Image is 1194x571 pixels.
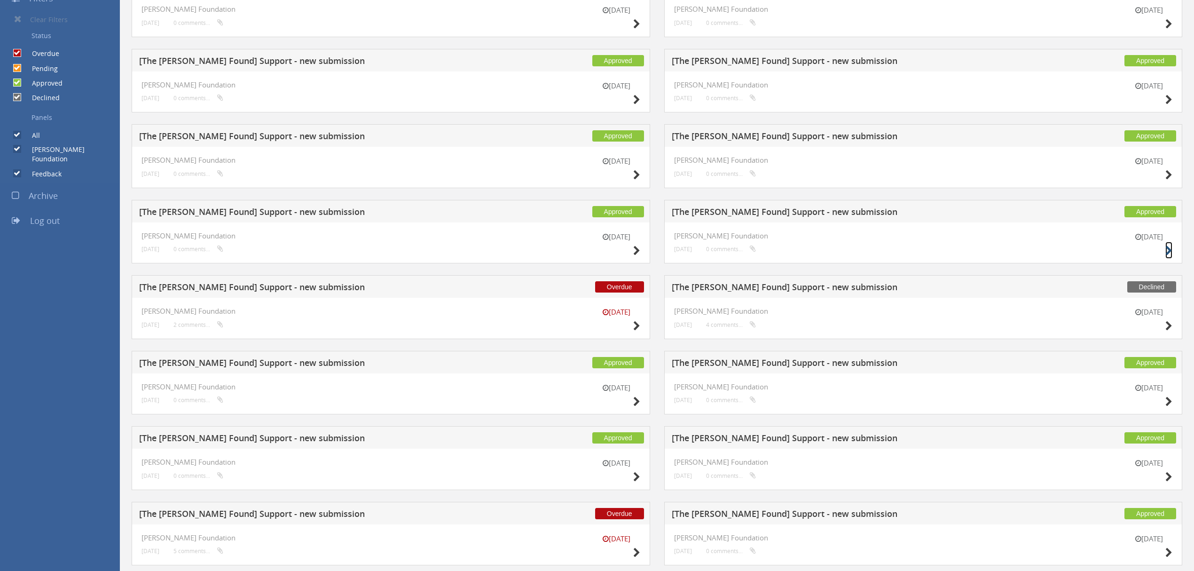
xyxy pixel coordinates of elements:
small: 0 comments... [173,19,223,26]
span: Approved [592,432,644,444]
span: Approved [1124,130,1176,142]
h4: [PERSON_NAME] Foundation [141,5,640,13]
h5: [The [PERSON_NAME] Found] Support - new submission [672,56,1024,68]
h5: [The [PERSON_NAME] Found] Support - new submission [139,434,491,445]
small: [DATE] [593,307,640,317]
small: [DATE] [674,472,692,479]
label: Feedback [23,169,62,179]
small: [DATE] [1125,5,1172,15]
h5: [The [PERSON_NAME] Found] Support - new submission [672,283,1024,294]
small: 0 comments... [706,472,756,479]
small: [DATE] [674,246,692,253]
small: 0 comments... [706,170,756,177]
h4: [PERSON_NAME] Foundation [141,81,640,89]
h5: [The [PERSON_NAME] Found] Support - new submission [672,434,1024,445]
small: [DATE] [593,232,640,242]
span: Declined [1127,281,1176,293]
small: [DATE] [593,458,640,468]
small: [DATE] [593,156,640,166]
small: 0 comments... [706,397,756,404]
h5: [The [PERSON_NAME] Found] Support - new submission [672,358,1024,370]
small: [DATE] [593,81,640,91]
h4: [PERSON_NAME] Foundation [141,383,640,391]
span: Approved [1124,432,1176,444]
small: [DATE] [1125,383,1172,393]
span: Overdue [595,508,644,519]
span: Approved [1124,206,1176,217]
h4: [PERSON_NAME] Foundation [141,307,640,315]
span: Archive [29,190,58,201]
small: 4 comments... [706,321,756,328]
span: Approved [1124,508,1176,519]
span: Log out [30,215,60,226]
a: Panels [7,110,120,126]
small: [DATE] [674,19,692,26]
label: Overdue [23,49,59,58]
small: [DATE] [141,472,159,479]
h4: [PERSON_NAME] Foundation [674,5,1173,13]
h4: [PERSON_NAME] Foundation [674,81,1173,89]
small: [DATE] [1125,81,1172,91]
span: Approved [1124,357,1176,368]
small: [DATE] [1125,534,1172,544]
small: 5 comments... [173,547,223,555]
small: 0 comments... [173,397,223,404]
h4: [PERSON_NAME] Foundation [141,534,640,542]
small: [DATE] [141,170,159,177]
small: [DATE] [141,19,159,26]
h5: [The [PERSON_NAME] Found] Support - new submission [139,509,491,521]
h5: [The [PERSON_NAME] Found] Support - new submission [672,207,1024,219]
a: Clear Filters [7,11,120,28]
span: Approved [592,130,644,142]
small: 0 comments... [706,246,756,253]
h5: [The [PERSON_NAME] Found] Support - new submission [139,56,491,68]
small: 0 comments... [173,95,223,102]
h4: [PERSON_NAME] Foundation [674,458,1173,466]
h5: [The [PERSON_NAME] Found] Support - new submission [139,207,491,219]
small: 0 comments... [173,246,223,253]
small: [DATE] [1125,232,1172,242]
small: [DATE] [1125,156,1172,166]
h4: [PERSON_NAME] Foundation [674,307,1173,315]
a: Status [7,28,120,44]
small: [DATE] [674,397,692,404]
label: Declined [23,93,60,103]
small: [DATE] [1125,458,1172,468]
small: [DATE] [674,547,692,555]
small: [DATE] [674,321,692,328]
h4: [PERSON_NAME] Foundation [141,156,640,164]
small: [DATE] [141,246,159,253]
span: Approved [592,357,644,368]
small: [DATE] [593,5,640,15]
h4: [PERSON_NAME] Foundation [141,232,640,240]
small: [DATE] [141,547,159,555]
small: 2 comments... [173,321,223,328]
h4: [PERSON_NAME] Foundation [674,534,1173,542]
h4: [PERSON_NAME] Foundation [141,458,640,466]
small: 0 comments... [173,170,223,177]
small: 0 comments... [706,547,756,555]
small: [DATE] [141,321,159,328]
h4: [PERSON_NAME] Foundation [674,383,1173,391]
small: [DATE] [141,397,159,404]
h4: [PERSON_NAME] Foundation [674,156,1173,164]
span: Overdue [595,281,644,293]
h5: [The [PERSON_NAME] Found] Support - new submission [139,132,491,143]
h5: [The [PERSON_NAME] Found] Support - new submission [672,132,1024,143]
small: [DATE] [674,170,692,177]
span: Approved [592,55,644,66]
label: Approved [23,79,63,88]
span: Approved [592,206,644,217]
small: [DATE] [593,383,640,393]
h5: [The [PERSON_NAME] Found] Support - new submission [139,358,491,370]
h5: [The [PERSON_NAME] Found] Support - new submission [139,283,491,294]
h4: [PERSON_NAME] Foundation [674,232,1173,240]
h5: [The [PERSON_NAME] Found] Support - new submission [672,509,1024,521]
small: [DATE] [141,95,159,102]
label: All [23,131,40,140]
small: [DATE] [1125,307,1172,317]
label: [PERSON_NAME] Foundation [23,145,120,164]
small: [DATE] [593,534,640,544]
small: 0 comments... [173,472,223,479]
small: 0 comments... [706,95,756,102]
